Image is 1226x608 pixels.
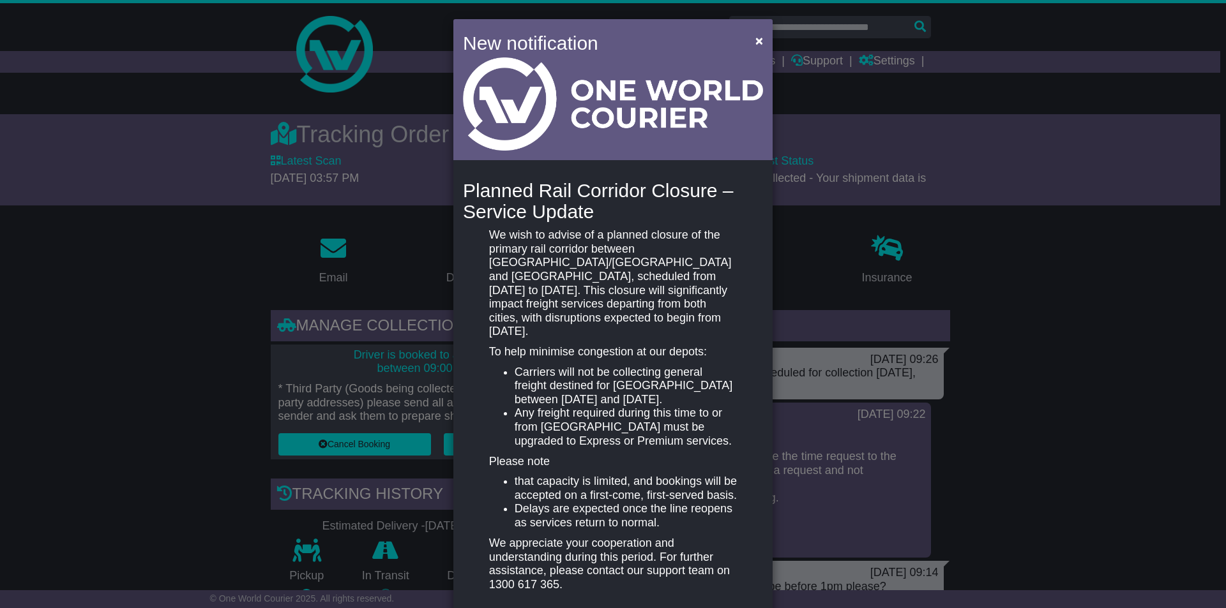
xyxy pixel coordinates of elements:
h4: New notification [463,29,737,57]
p: Please note [489,455,737,469]
p: We wish to advise of a planned closure of the primary rail corridor between [GEOGRAPHIC_DATA]/[GE... [489,228,737,339]
img: Light [463,57,763,151]
h4: Planned Rail Corridor Closure – Service Update [463,180,763,222]
p: We appreciate your cooperation and understanding during this period. For further assistance, plea... [489,537,737,591]
p: To help minimise congestion at our depots: [489,345,737,359]
span: × [755,33,763,48]
li: Delays are expected once the line reopens as services return to normal. [515,502,737,530]
li: Carriers will not be collecting general freight destined for [GEOGRAPHIC_DATA] between [DATE] and... [515,366,737,407]
button: Close [749,27,769,54]
li: that capacity is limited, and bookings will be accepted on a first-come, first-served basis. [515,475,737,502]
li: Any freight required during this time to or from [GEOGRAPHIC_DATA] must be upgraded to Express or... [515,406,737,448]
